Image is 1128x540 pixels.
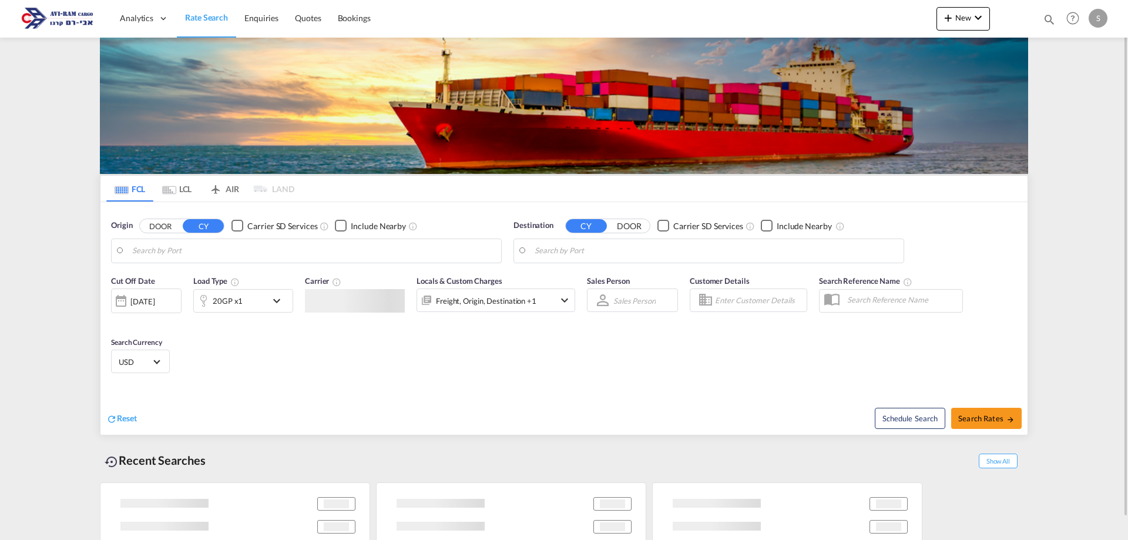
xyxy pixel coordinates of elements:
span: Enquiries [244,13,278,23]
md-icon: icon-backup-restore [105,455,119,469]
button: Search Ratesicon-arrow-right [951,408,1022,429]
span: Bookings [338,13,371,23]
md-datepicker: Select [111,312,120,328]
div: [DATE] [130,296,155,307]
span: Destination [513,220,553,232]
div: S [1089,9,1107,28]
div: Include Nearby [777,220,832,232]
input: Search Reference Name [841,291,962,308]
md-tab-item: LCL [153,176,200,202]
img: 166978e0a5f911edb4280f3c7a976193.png [18,5,97,32]
md-icon: icon-refresh [106,414,117,424]
md-icon: Your search will be saved by the below given name [903,277,912,287]
button: DOOR [140,219,181,233]
div: 20GP x1 [213,293,243,309]
div: Include Nearby [351,220,406,232]
span: Show All [979,454,1018,468]
span: Rate Search [185,12,228,22]
md-icon: Unchecked: Search for CY (Container Yard) services for all selected carriers.Checked : Search for... [746,222,755,231]
md-tab-item: AIR [200,176,247,202]
div: Carrier SD Services [673,220,743,232]
div: 20GP x1icon-chevron-down [193,289,293,313]
md-pagination-wrapper: Use the left and right arrow keys to navigate between tabs [106,176,294,202]
md-checkbox: Checkbox No Ink [231,220,317,232]
span: Reset [117,413,137,423]
span: Search Rates [958,414,1015,423]
md-icon: icon-chevron-down [270,294,290,308]
md-icon: icon-plus 400-fg [941,11,955,25]
span: Load Type [193,276,240,286]
md-checkbox: Checkbox No Ink [335,220,406,232]
md-icon: icon-magnify [1043,13,1056,26]
span: Search Currency [111,338,162,347]
div: Freight Origin Destination Factory Stuffing [436,293,536,309]
span: USD [119,357,152,367]
span: Help [1063,8,1083,28]
div: Help [1063,8,1089,29]
md-icon: icon-chevron-down [971,11,985,25]
md-icon: icon-airplane [209,182,223,191]
span: Cut Off Date [111,276,155,286]
button: icon-plus 400-fgNewicon-chevron-down [936,7,990,31]
span: New [941,13,985,22]
md-tab-item: FCL [106,176,153,202]
input: Enter Customer Details [715,291,803,309]
md-select: Sales Person [612,292,657,309]
md-checkbox: Checkbox No Ink [761,220,832,232]
div: Recent Searches [100,447,210,474]
span: Locals & Custom Charges [417,276,502,286]
md-icon: Unchecked: Search for CY (Container Yard) services for all selected carriers.Checked : Search for... [320,222,329,231]
img: LCL+%26+FCL+BACKGROUND.png [100,38,1028,174]
md-icon: Unchecked: Ignores neighbouring ports when fetching rates.Checked : Includes neighbouring ports w... [835,222,845,231]
button: CY [183,219,224,233]
md-icon: Unchecked: Ignores neighbouring ports when fetching rates.Checked : Includes neighbouring ports w... [408,222,418,231]
input: Search by Port [535,242,898,260]
md-icon: icon-arrow-right [1006,415,1015,424]
button: Note: By default Schedule search will only considerorigin ports, destination ports and cut off da... [875,408,945,429]
button: DOOR [609,219,650,233]
button: CY [566,219,607,233]
div: icon-magnify [1043,13,1056,31]
div: Freight Origin Destination Factory Stuffingicon-chevron-down [417,289,575,312]
input: Search by Port [132,242,495,260]
span: Search Reference Name [819,276,912,286]
md-icon: icon-chevron-down [558,293,572,307]
span: Customer Details [690,276,749,286]
span: Origin [111,220,132,232]
md-icon: The selected Trucker/Carrierwill be displayed in the rate results If the rates are from another f... [332,277,341,287]
span: Quotes [295,13,321,23]
md-icon: icon-information-outline [230,277,240,287]
md-checkbox: Checkbox No Ink [657,220,743,232]
div: [DATE] [111,289,182,313]
div: Origin DOOR CY Checkbox No InkUnchecked: Search for CY (Container Yard) services for all selected... [100,202,1028,435]
span: Carrier [305,276,341,286]
span: Sales Person [587,276,630,286]
span: Analytics [120,12,153,24]
md-select: Select Currency: $ USDUnited States Dollar [117,353,163,370]
div: Carrier SD Services [247,220,317,232]
div: icon-refreshReset [106,412,137,425]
